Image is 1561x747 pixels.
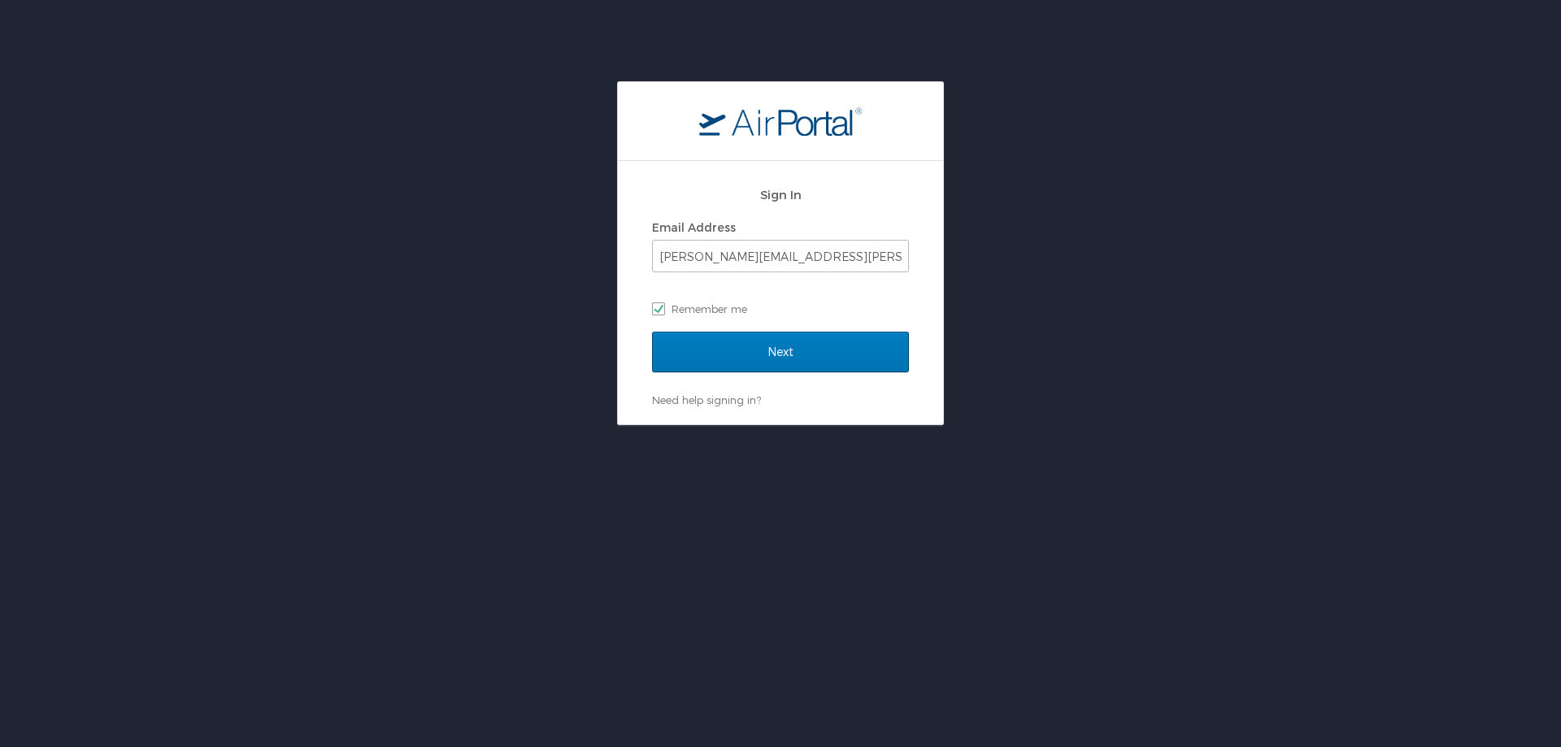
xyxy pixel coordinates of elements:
label: Remember me [652,297,909,321]
img: logo [699,106,862,136]
h2: Sign In [652,185,909,204]
label: Email Address [652,220,736,234]
a: Need help signing in? [652,393,761,406]
input: Next [652,332,909,372]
